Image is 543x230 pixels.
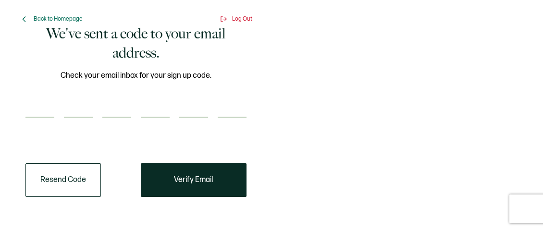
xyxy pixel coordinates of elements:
span: Verify Email [174,176,213,184]
span: Back to Homepage [34,15,83,23]
span: Check your email inbox for your sign up code. [61,70,211,82]
span: Log Out [232,15,252,23]
button: Verify Email [141,163,247,197]
h1: We've sent a code to your email address. [26,24,245,62]
button: Resend Code [25,163,101,197]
